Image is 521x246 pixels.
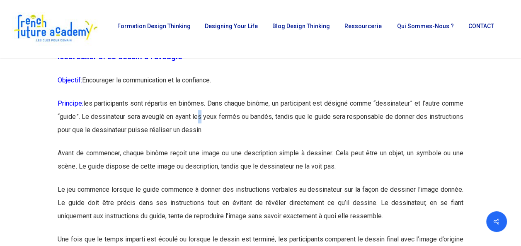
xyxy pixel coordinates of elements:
[393,23,456,35] a: Qui sommes-nous ?
[344,23,382,29] span: Ressourcerie
[58,99,83,107] span: Principe:
[468,23,494,29] span: CONTACT
[58,97,463,147] p: les participants sont répartis en binômes. Dans chaque binôme, un participant est désigné comme “...
[58,147,463,183] p: Avant de commencer, chaque binôme reçoit une image ou une description simple à dessiner. Cela peu...
[272,23,330,29] span: Blog Design Thinking
[201,23,260,35] a: Designing Your Life
[205,23,258,29] span: Designing Your Life
[113,23,192,35] a: Formation Design Thinking
[268,23,332,35] a: Blog Design Thinking
[117,23,191,29] span: Formation Design Thinking
[12,12,99,46] img: French Future Academy
[58,183,463,233] p: Le jeu commence lorsque le guide commence à donner des instructions verbales au dessinateur sur l...
[397,23,454,29] span: Qui sommes-nous ?
[340,23,384,35] a: Ressourcerie
[464,23,497,35] a: CONTACT
[58,76,82,84] span: Objectif:
[58,74,463,97] p: Encourager la communication et la confiance.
